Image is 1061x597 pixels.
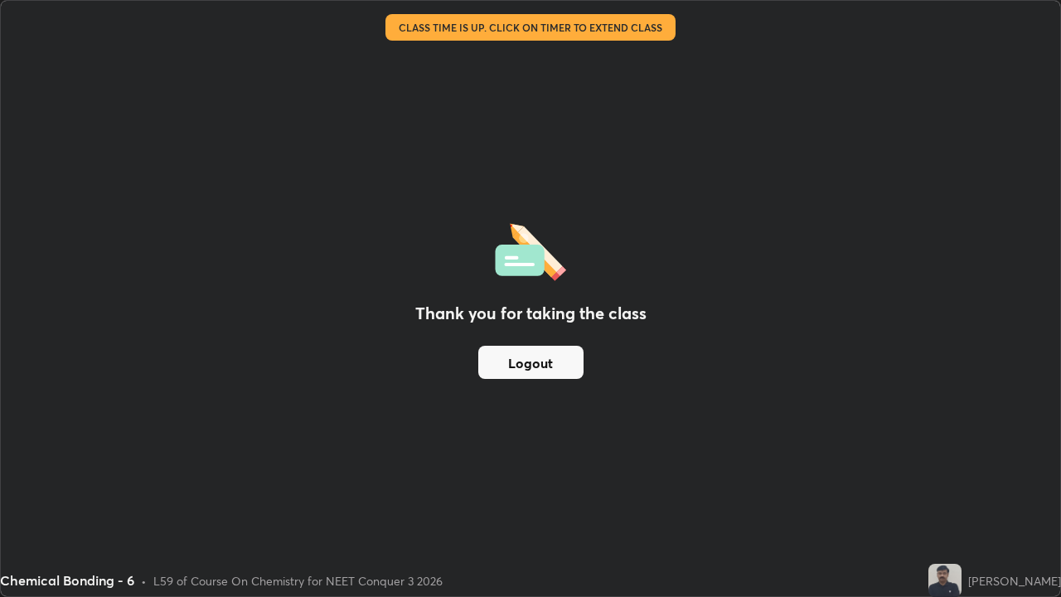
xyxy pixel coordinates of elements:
[968,572,1061,590] div: [PERSON_NAME]
[478,346,584,379] button: Logout
[141,572,147,590] div: •
[495,218,566,281] img: offlineFeedback.1438e8b3.svg
[153,572,443,590] div: L59 of Course On Chemistry for NEET Conquer 3 2026
[928,564,962,597] img: cebc6562cc024a508bd45016ab6f3ab8.jpg
[415,301,647,326] h2: Thank you for taking the class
